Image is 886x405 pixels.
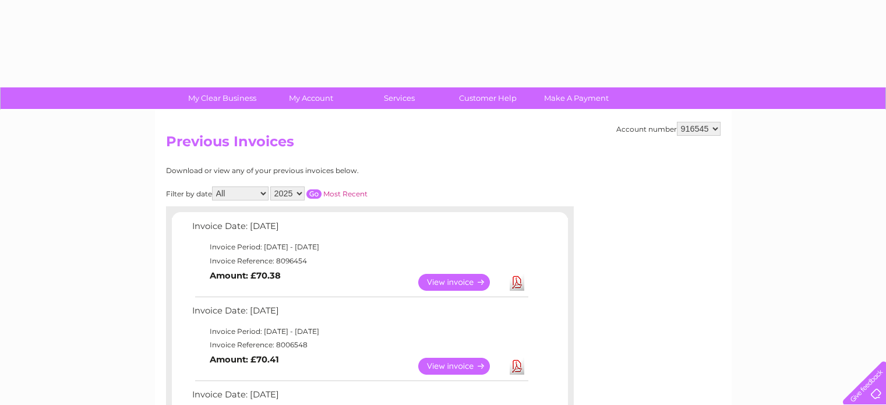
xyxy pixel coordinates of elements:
[351,87,447,109] a: Services
[189,303,530,325] td: Invoice Date: [DATE]
[189,254,530,268] td: Invoice Reference: 8096454
[189,240,530,254] td: Invoice Period: [DATE] - [DATE]
[323,189,368,198] a: Most Recent
[440,87,536,109] a: Customer Help
[418,274,504,291] a: View
[189,219,530,240] td: Invoice Date: [DATE]
[189,325,530,339] td: Invoice Period: [DATE] - [DATE]
[189,338,530,352] td: Invoice Reference: 8006548
[210,354,279,365] b: Amount: £70.41
[616,122,721,136] div: Account number
[418,358,504,375] a: View
[174,87,270,109] a: My Clear Business
[510,274,524,291] a: Download
[210,270,281,281] b: Amount: £70.38
[528,87,624,109] a: Make A Payment
[263,87,359,109] a: My Account
[166,186,472,200] div: Filter by date
[166,167,472,175] div: Download or view any of your previous invoices below.
[166,133,721,156] h2: Previous Invoices
[510,358,524,375] a: Download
